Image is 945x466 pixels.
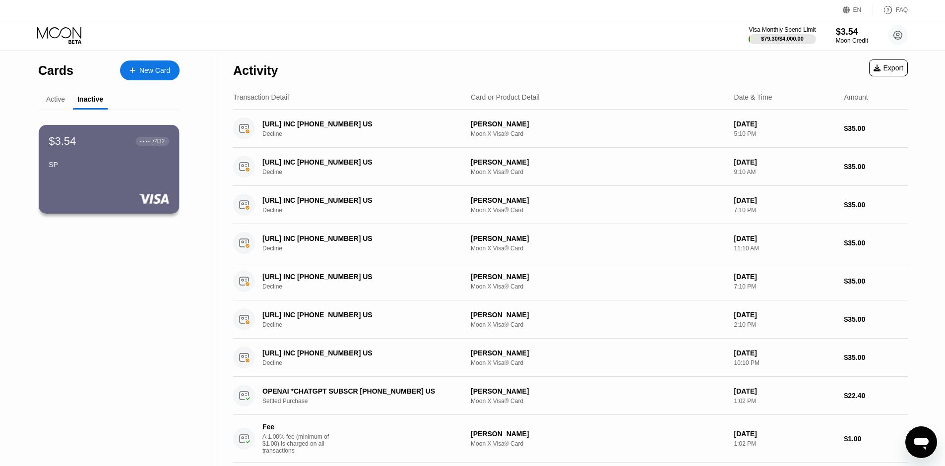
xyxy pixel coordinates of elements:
[233,63,278,78] div: Activity
[844,239,908,247] div: $35.00
[844,277,908,285] div: $35.00
[46,95,65,103] div: Active
[836,37,868,44] div: Moon Credit
[49,135,76,148] div: $3.54
[471,130,726,137] div: Moon X Visa® Card
[471,349,726,357] div: [PERSON_NAME]
[38,63,73,78] div: Cards
[262,158,455,166] div: [URL] INC [PHONE_NUMBER] US
[844,93,868,101] div: Amount
[262,321,469,328] div: Decline
[734,359,836,366] div: 10:10 PM
[844,315,908,323] div: $35.00
[471,158,726,166] div: [PERSON_NAME]
[262,349,455,357] div: [URL] INC [PHONE_NUMBER] US
[471,169,726,175] div: Moon X Visa® Card
[233,339,908,377] div: [URL] INC [PHONE_NUMBER] USDecline[PERSON_NAME]Moon X Visa® Card[DATE]10:10 PM$35.00
[262,387,455,395] div: OPENAI *CHATGPT SUBSCR [PHONE_NUMBER] US
[471,359,726,366] div: Moon X Visa® Card
[262,207,469,214] div: Decline
[471,321,726,328] div: Moon X Visa® Card
[905,426,937,458] iframe: Кнопка запуска окна обмена сообщениями
[262,234,455,242] div: [URL] INC [PHONE_NUMBER] US
[233,148,908,186] div: [URL] INC [PHONE_NUMBER] USDecline[PERSON_NAME]Moon X Visa® Card[DATE]9:10 AM$35.00
[77,95,103,103] div: Inactive
[233,93,289,101] div: Transaction Detail
[844,201,908,209] div: $35.00
[734,245,836,252] div: 11:10 AM
[836,27,868,44] div: $3.54Moon Credit
[233,224,908,262] div: [URL] INC [PHONE_NUMBER] USDecline[PERSON_NAME]Moon X Visa® Card[DATE]11:10 AM$35.00
[734,387,836,395] div: [DATE]
[844,124,908,132] div: $35.00
[152,138,165,145] div: 7432
[49,161,169,169] div: SP
[734,93,772,101] div: Date & Time
[471,207,726,214] div: Moon X Visa® Card
[844,163,908,171] div: $35.00
[262,169,469,175] div: Decline
[734,234,836,242] div: [DATE]
[749,26,816,44] div: Visa Monthly Spend Limit$79.30/$4,000.00
[471,430,726,438] div: [PERSON_NAME]
[233,262,908,300] div: [URL] INC [PHONE_NUMBER] USDecline[PERSON_NAME]Moon X Visa® Card[DATE]7:10 PM$35.00
[262,311,455,319] div: [URL] INC [PHONE_NUMBER] US
[734,283,836,290] div: 7:10 PM
[734,196,836,204] div: [DATE]
[262,283,469,290] div: Decline
[734,207,836,214] div: 7:10 PM
[233,377,908,415] div: OPENAI *CHATGPT SUBSCR [PHONE_NUMBER] USSettled Purchase[PERSON_NAME]Moon X Visa® Card[DATE]1:02 ...
[734,440,836,447] div: 1:02 PM
[262,196,455,204] div: [URL] INC [PHONE_NUMBER] US
[873,5,908,15] div: FAQ
[749,26,816,33] div: Visa Monthly Spend Limit
[734,120,836,128] div: [DATE]
[844,353,908,361] div: $35.00
[869,59,908,76] div: Export
[262,245,469,252] div: Decline
[471,245,726,252] div: Moon X Visa® Card
[844,392,908,400] div: $22.40
[734,349,836,357] div: [DATE]
[471,234,726,242] div: [PERSON_NAME]
[120,60,180,80] div: New Card
[233,186,908,224] div: [URL] INC [PHONE_NUMBER] USDecline[PERSON_NAME]Moon X Visa® Card[DATE]7:10 PM$35.00
[262,120,455,128] div: [URL] INC [PHONE_NUMBER] US
[471,196,726,204] div: [PERSON_NAME]
[471,398,726,405] div: Moon X Visa® Card
[140,140,150,143] div: ● ● ● ●
[874,64,903,72] div: Export
[262,273,455,281] div: [URL] INC [PHONE_NUMBER] US
[471,273,726,281] div: [PERSON_NAME]
[471,283,726,290] div: Moon X Visa® Card
[836,27,868,37] div: $3.54
[734,273,836,281] div: [DATE]
[262,398,469,405] div: Settled Purchase
[262,130,469,137] div: Decline
[471,440,726,447] div: Moon X Visa® Card
[262,433,337,454] div: A 1.00% fee (minimum of $1.00) is charged on all transactions
[896,6,908,13] div: FAQ
[233,110,908,148] div: [URL] INC [PHONE_NUMBER] USDecline[PERSON_NAME]Moon X Visa® Card[DATE]5:10 PM$35.00
[734,321,836,328] div: 2:10 PM
[734,311,836,319] div: [DATE]
[734,130,836,137] div: 5:10 PM
[853,6,862,13] div: EN
[471,387,726,395] div: [PERSON_NAME]
[471,311,726,319] div: [PERSON_NAME]
[843,5,873,15] div: EN
[734,398,836,405] div: 1:02 PM
[139,66,170,75] div: New Card
[734,169,836,175] div: 9:10 AM
[761,36,804,42] div: $79.30 / $4,000.00
[262,423,332,431] div: Fee
[233,300,908,339] div: [URL] INC [PHONE_NUMBER] USDecline[PERSON_NAME]Moon X Visa® Card[DATE]2:10 PM$35.00
[734,158,836,166] div: [DATE]
[262,359,469,366] div: Decline
[471,93,540,101] div: Card or Product Detail
[734,430,836,438] div: [DATE]
[233,415,908,463] div: FeeA 1.00% fee (minimum of $1.00) is charged on all transactions[PERSON_NAME]Moon X Visa® Card[DA...
[844,435,908,443] div: $1.00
